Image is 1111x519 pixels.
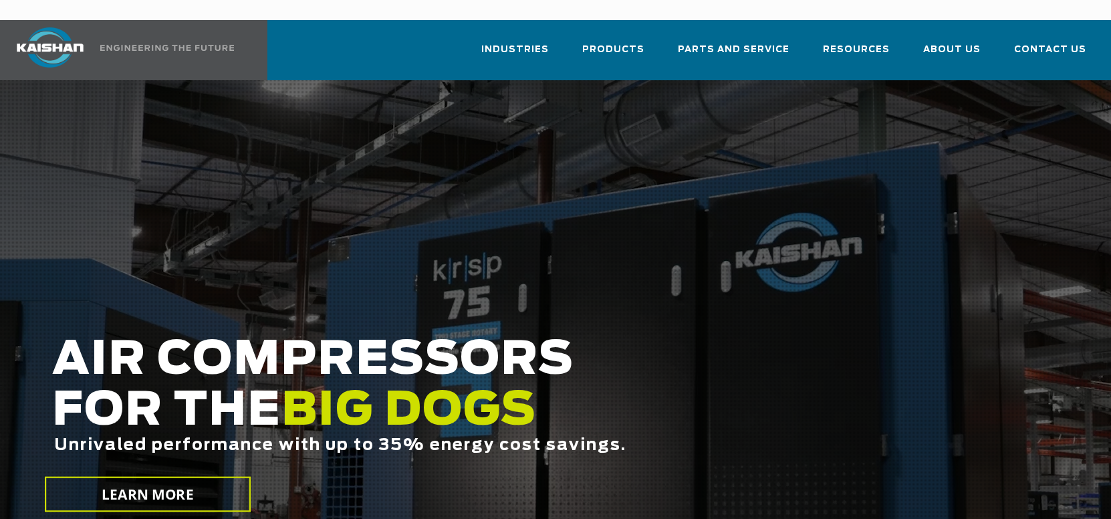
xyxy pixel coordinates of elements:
[582,42,644,58] span: Products
[1014,32,1086,78] a: Contact Us
[102,485,195,504] span: LEARN MORE
[45,477,251,512] a: LEARN MORE
[481,42,549,58] span: Industries
[678,42,789,58] span: Parts and Service
[678,32,789,78] a: Parts and Service
[281,389,537,434] span: BIG DOGS
[923,32,981,78] a: About Us
[481,32,549,78] a: Industries
[54,437,626,453] span: Unrivaled performance with up to 35% energy cost savings.
[823,32,890,78] a: Resources
[923,42,981,58] span: About Us
[100,45,234,51] img: Engineering the future
[582,32,644,78] a: Products
[823,42,890,58] span: Resources
[1014,42,1086,58] span: Contact Us
[52,335,888,496] h2: AIR COMPRESSORS FOR THE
